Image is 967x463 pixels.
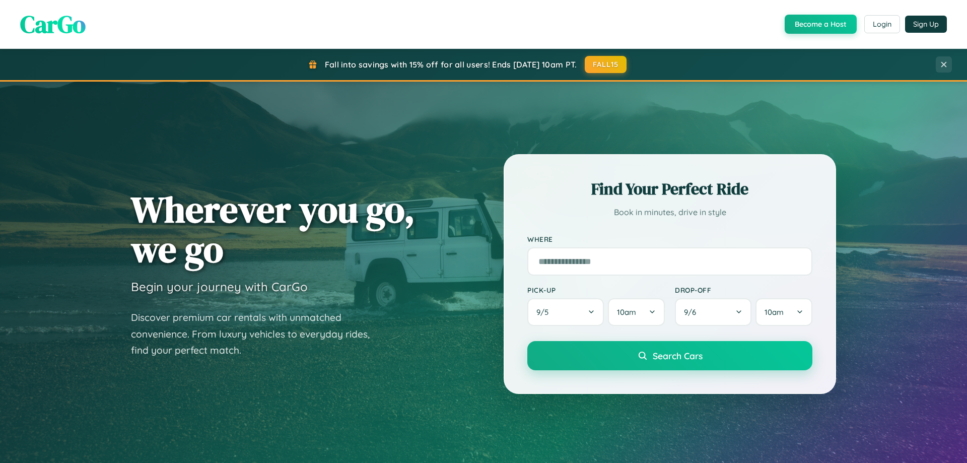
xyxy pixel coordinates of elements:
[864,15,900,33] button: Login
[527,341,812,370] button: Search Cars
[785,15,857,34] button: Become a Host
[131,189,415,269] h1: Wherever you go, we go
[527,205,812,220] p: Book in minutes, drive in style
[527,235,812,243] label: Where
[536,307,554,317] span: 9 / 5
[608,298,665,326] button: 10am
[765,307,784,317] span: 10am
[527,178,812,200] h2: Find Your Perfect Ride
[617,307,636,317] span: 10am
[675,286,812,294] label: Drop-off
[755,298,812,326] button: 10am
[684,307,701,317] span: 9 / 6
[131,309,383,359] p: Discover premium car rentals with unmatched convenience. From luxury vehicles to everyday rides, ...
[675,298,751,326] button: 9/6
[325,59,577,70] span: Fall into savings with 15% off for all users! Ends [DATE] 10am PT.
[527,298,604,326] button: 9/5
[585,56,627,73] button: FALL15
[653,350,703,361] span: Search Cars
[131,279,308,294] h3: Begin your journey with CarGo
[905,16,947,33] button: Sign Up
[20,8,86,41] span: CarGo
[527,286,665,294] label: Pick-up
